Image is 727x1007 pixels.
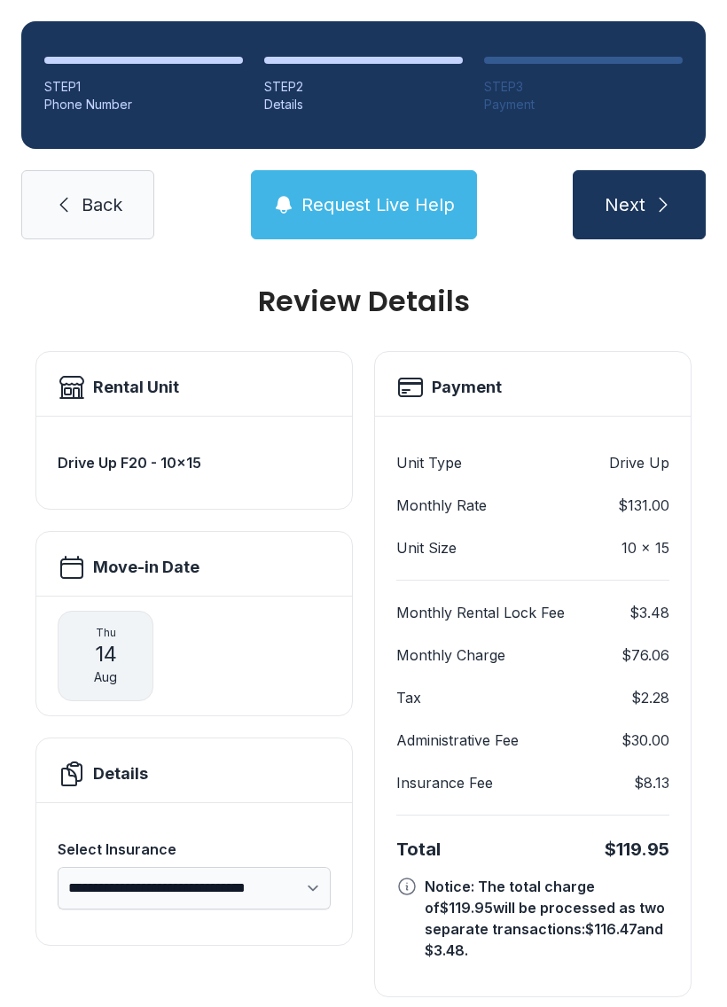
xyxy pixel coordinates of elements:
[621,730,669,751] dd: $30.00
[396,687,421,708] dt: Tax
[96,626,116,640] span: Thu
[609,452,669,473] dd: Drive Up
[264,96,463,113] div: Details
[301,192,455,217] span: Request Live Help
[634,772,669,793] dd: $8.13
[432,375,502,400] h2: Payment
[82,192,122,217] span: Back
[605,837,669,862] div: $119.95
[629,602,669,623] dd: $3.48
[396,452,462,473] dt: Unit Type
[396,730,519,751] dt: Administrative Fee
[631,687,669,708] dd: $2.28
[396,837,441,862] div: Total
[396,602,565,623] dt: Monthly Rental Lock Fee
[93,761,148,786] h2: Details
[93,555,199,580] h2: Move-in Date
[396,537,457,558] dt: Unit Size
[93,375,179,400] h2: Rental Unit
[618,495,669,516] dd: $131.00
[605,192,645,217] span: Next
[621,644,669,666] dd: $76.06
[621,537,669,558] dd: 10 x 15
[484,78,683,96] div: STEP 3
[95,640,117,668] span: 14
[425,876,669,961] div: Notice: The total charge of $119.95 will be processed as two separate transactions: $116.47 and $...
[44,78,243,96] div: STEP 1
[35,287,692,316] h1: Review Details
[58,839,331,860] div: Select Insurance
[396,772,493,793] dt: Insurance Fee
[58,452,331,473] h3: Drive Up F20 - 10x15
[44,96,243,113] div: Phone Number
[396,644,505,666] dt: Monthly Charge
[94,668,117,686] span: Aug
[264,78,463,96] div: STEP 2
[58,867,331,909] select: Select Insurance
[396,495,487,516] dt: Monthly Rate
[484,96,683,113] div: Payment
